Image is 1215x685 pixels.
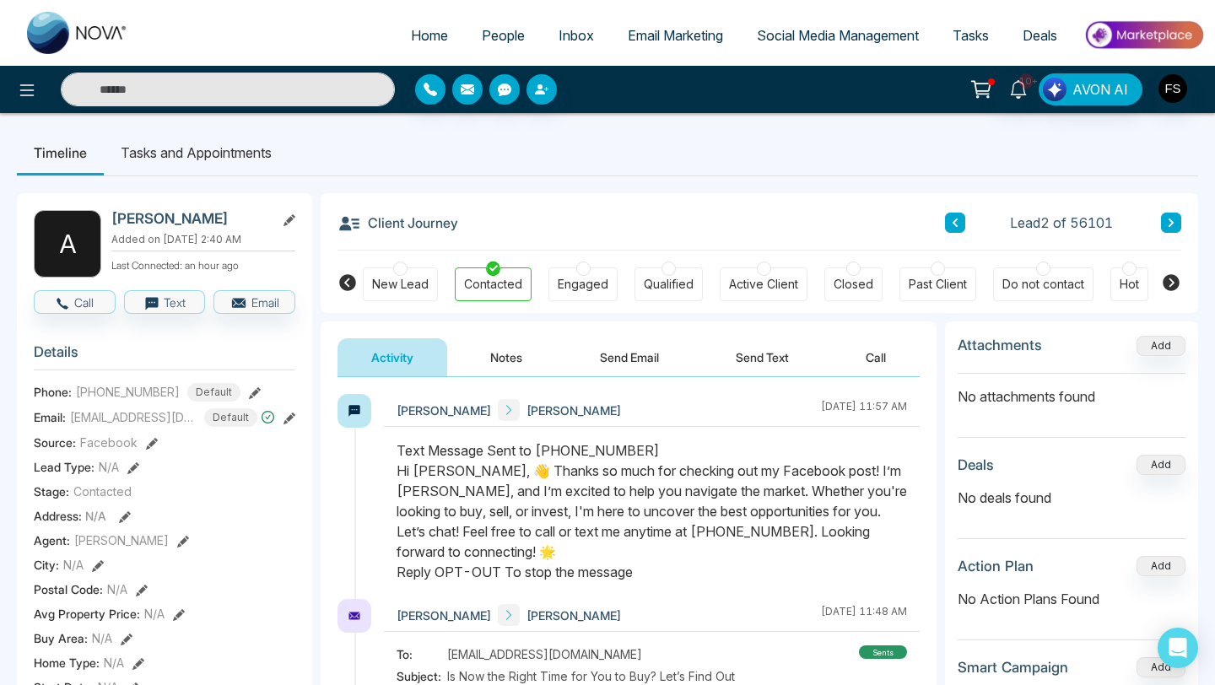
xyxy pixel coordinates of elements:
span: N/A [63,556,84,574]
div: Past Client [909,276,967,293]
h2: [PERSON_NAME] [111,210,268,227]
span: [EMAIL_ADDRESS][DOMAIN_NAME] [70,408,197,426]
a: People [465,19,542,51]
span: Home Type : [34,654,100,672]
h3: Attachments [958,337,1042,353]
span: Tasks [953,27,989,44]
a: 10+ [998,73,1039,103]
span: N/A [99,458,119,476]
button: Add [1137,455,1185,475]
span: Contacted [73,483,132,500]
a: Deals [1006,19,1074,51]
div: Engaged [558,276,608,293]
span: Email: [34,408,66,426]
span: AVON AI [1072,79,1128,100]
span: Source: [34,434,76,451]
button: Add [1137,657,1185,677]
span: N/A [85,509,106,523]
span: N/A [104,654,124,672]
span: Is Now the Right Time for You to Buy? Let’s Find Out [447,667,735,685]
span: Lead 2 of 56101 [1010,213,1113,233]
span: N/A [144,605,165,623]
div: Hot [1120,276,1139,293]
span: City : [34,556,59,574]
p: No deals found [958,488,1185,508]
button: Call [34,290,116,314]
span: Default [204,408,257,427]
button: Activity [337,338,447,376]
a: Social Media Management [740,19,936,51]
button: Send Text [702,338,823,376]
div: Contacted [464,276,522,293]
span: [PERSON_NAME] [526,402,621,419]
button: Text [124,290,206,314]
span: People [482,27,525,44]
span: Avg Property Price : [34,605,140,623]
span: Social Media Management [757,27,919,44]
button: Send Email [566,338,693,376]
span: Facebook [80,434,138,451]
span: Inbox [559,27,594,44]
a: Inbox [542,19,611,51]
button: AVON AI [1039,73,1142,105]
img: Market-place.gif [1083,16,1205,54]
span: Stage: [34,483,69,500]
span: [PERSON_NAME] [397,607,491,624]
img: Lead Flow [1043,78,1066,101]
span: Email Marketing [628,27,723,44]
a: Home [394,19,465,51]
button: Call [832,338,920,376]
button: Add [1137,556,1185,576]
p: No attachments found [958,374,1185,407]
span: Subject: [397,667,447,685]
div: New Lead [372,276,429,293]
h3: Deals [958,456,994,473]
span: [PERSON_NAME] [397,402,491,419]
span: Phone: [34,383,72,401]
span: 10+ [1018,73,1034,89]
a: Tasks [936,19,1006,51]
p: Added on [DATE] 2:40 AM [111,232,295,247]
button: Add [1137,336,1185,356]
div: Do not contact [1002,276,1084,293]
span: [PHONE_NUMBER] [76,383,180,401]
span: [PERSON_NAME] [74,531,169,549]
span: Postal Code : [34,580,103,598]
div: Active Client [729,276,798,293]
div: sents [859,645,907,659]
img: User Avatar [1158,74,1187,103]
span: [EMAIL_ADDRESS][DOMAIN_NAME] [447,645,642,663]
h3: Smart Campaign [958,659,1068,676]
div: [DATE] 11:57 AM [821,399,907,421]
a: Email Marketing [611,19,740,51]
span: Default [187,383,240,402]
button: Email [213,290,295,314]
span: Address: [34,507,106,525]
span: Agent: [34,531,70,549]
span: To: [397,645,447,663]
p: Last Connected: an hour ago [111,255,295,273]
div: [DATE] 11:48 AM [821,604,907,626]
h3: Client Journey [337,210,458,235]
li: Tasks and Appointments [104,130,289,175]
h3: Details [34,343,295,369]
span: [PERSON_NAME] [526,607,621,624]
h3: Action Plan [958,558,1034,574]
span: Home [411,27,448,44]
span: Deals [1023,27,1057,44]
img: Nova CRM Logo [27,12,128,54]
span: N/A [92,629,112,647]
p: No Action Plans Found [958,589,1185,609]
span: N/A [107,580,127,598]
div: Open Intercom Messenger [1158,628,1198,668]
div: Qualified [644,276,694,293]
span: Add [1137,337,1185,352]
span: Lead Type: [34,458,94,476]
div: Closed [834,276,873,293]
li: Timeline [17,130,104,175]
button: Notes [456,338,556,376]
div: A [34,210,101,278]
span: Buy Area : [34,629,88,647]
